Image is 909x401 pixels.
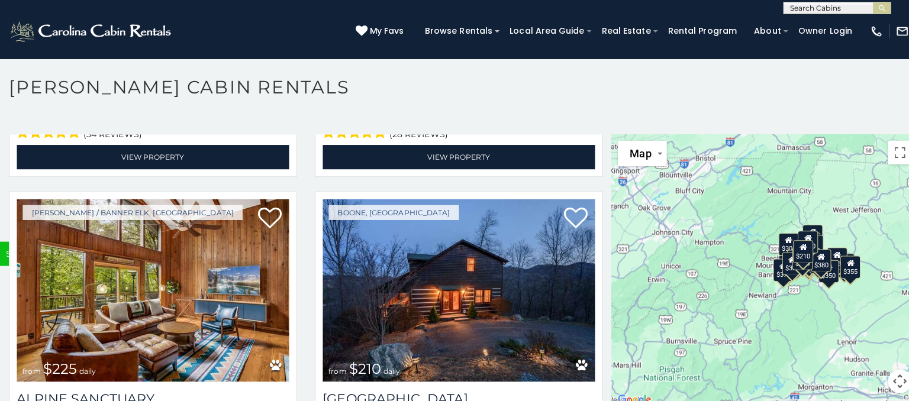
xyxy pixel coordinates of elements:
button: Toggle fullscreen view [879,143,903,167]
a: View Property [320,147,589,172]
div: $325 [775,253,795,276]
img: mail-regular-white.png [887,28,900,41]
a: Local Area Guide [499,25,585,44]
span: daily [79,367,95,376]
a: Add to favorites [256,208,279,233]
a: About [741,25,779,44]
div: $315 [791,253,811,275]
span: from [22,367,40,376]
div: $320 [790,232,810,254]
button: Change map style [612,143,660,169]
div: $930 [819,249,839,271]
a: Real Estate [590,25,650,44]
span: from [325,367,343,376]
div: $380 [803,250,823,273]
a: Boone, [GEOGRAPHIC_DATA] [325,207,454,222]
a: View Property [17,147,286,172]
div: $305 [771,234,791,257]
a: Owner Login [785,25,850,44]
span: (28 reviews) [386,129,444,144]
span: (54 reviews) [83,129,141,144]
a: Browse Rentals [415,25,494,44]
img: White-1-2.png [9,23,173,47]
a: Alpine Sanctuary from $225 daily [17,201,286,382]
div: $375 [766,260,786,282]
div: $350 [811,261,831,284]
div: $210 [785,242,805,264]
span: Map [624,150,645,162]
a: Rental Program [656,25,736,44]
img: Willow Valley View [320,201,589,382]
img: Alpine Sanctuary [17,201,286,382]
span: My Favs [366,28,400,41]
a: [PERSON_NAME] / Banner Elk, [GEOGRAPHIC_DATA] [22,207,240,222]
img: phone-regular-white.png [862,28,875,41]
a: Willow Valley View from $210 daily [320,201,589,382]
div: $525 [795,226,815,248]
div: $225 [785,249,805,271]
div: $355 [832,257,852,280]
span: $210 [346,361,378,378]
span: daily [380,367,397,376]
a: Add to favorites [559,208,582,233]
button: Map camera controls [879,370,903,393]
span: $225 [43,361,76,378]
a: My Favs [352,28,403,41]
